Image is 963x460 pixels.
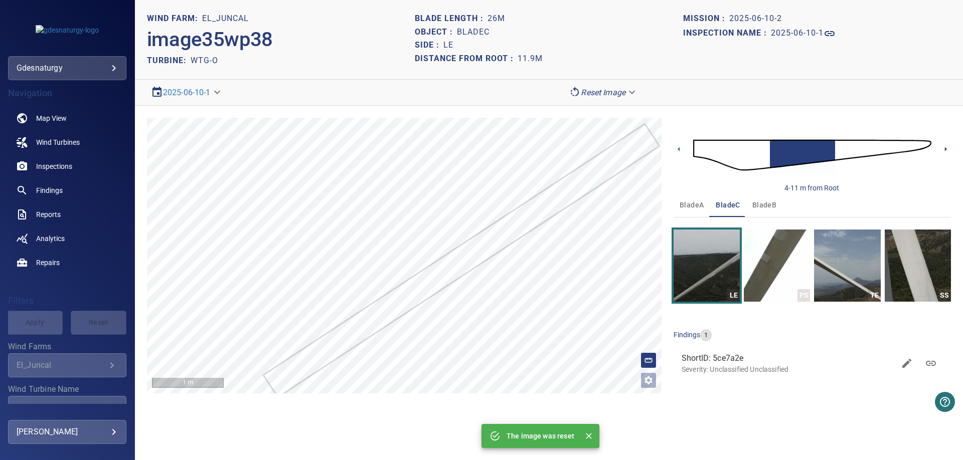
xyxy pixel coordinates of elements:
a: reports noActive [8,202,126,226]
div: PS [797,289,810,302]
div: SS [938,289,951,302]
h1: Side : [415,41,443,50]
a: findings noActive [8,178,126,202]
a: repairs noActive [8,251,126,275]
span: bladeC [716,199,740,211]
span: Wind Turbines [36,137,80,147]
a: windturbines noActive [8,130,126,154]
h1: Mission : [683,14,729,24]
div: Wind Farms [8,353,126,377]
em: Reset Image [581,88,625,97]
a: 2025-06-10-1 [163,88,211,97]
a: inspections noActive [8,154,126,178]
h4: Filters [8,296,126,306]
h2: image35wp38 [147,28,273,52]
div: WTG-O / El_Juncal [17,403,106,412]
h1: Inspection name : [683,29,771,38]
span: 1 [700,331,712,340]
h1: 26m [488,14,505,24]
span: Analytics [36,234,65,244]
div: gdesnaturgy [17,60,118,76]
h1: Distance from root : [415,54,518,64]
a: analytics noActive [8,226,126,251]
span: Map View [36,113,67,123]
p: Severity: Unclassified Unclassified [682,364,895,374]
a: 2025-06-10-1 [771,28,836,40]
button: Close [582,429,595,442]
div: LE [727,289,740,302]
h1: WIND FARM: [147,14,202,24]
h1: Object : [415,28,457,37]
p: The image was reset [507,431,574,441]
div: Wind Turbine Name [8,396,126,420]
span: Repairs [36,258,60,268]
span: ShortID: 5ce7a2e [682,352,895,364]
img: gdesnaturgy-logo [36,25,99,35]
img: d [693,126,931,184]
h1: El_Juncal [202,14,249,24]
h4: Navigation [8,88,126,98]
h1: bladeC [457,28,490,37]
span: Findings [36,185,63,195]
a: SS [885,229,951,302]
a: TE [814,229,880,302]
a: PS [744,229,810,302]
div: El_Juncal [17,360,106,370]
h2: WTG-O [191,56,218,65]
h1: LE [443,41,453,50]
label: Wind Turbine Name [8,385,126,393]
button: Open image filters and tagging options [640,372,657,388]
span: bladeB [752,199,776,211]
span: findings [674,331,700,339]
a: map noActive [8,106,126,130]
h1: 2025-06-10-1 [771,29,824,38]
div: 2025-06-10-1 [147,84,227,101]
div: 4-11 m from Root [784,183,839,193]
div: Reset Image [565,84,641,101]
div: TE [868,289,881,302]
h2: TURBINE: [147,56,191,65]
div: gdesnaturgy [8,56,126,80]
span: bladeA [680,199,704,211]
span: Reports [36,209,61,219]
h1: 2025-06-10-2 [729,14,782,24]
h1: Blade length : [415,14,488,24]
a: LE [674,229,740,302]
h1: 11.9m [518,54,543,64]
label: Wind Farms [8,343,126,351]
span: Inspections [36,161,72,171]
div: [PERSON_NAME] [17,424,118,440]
